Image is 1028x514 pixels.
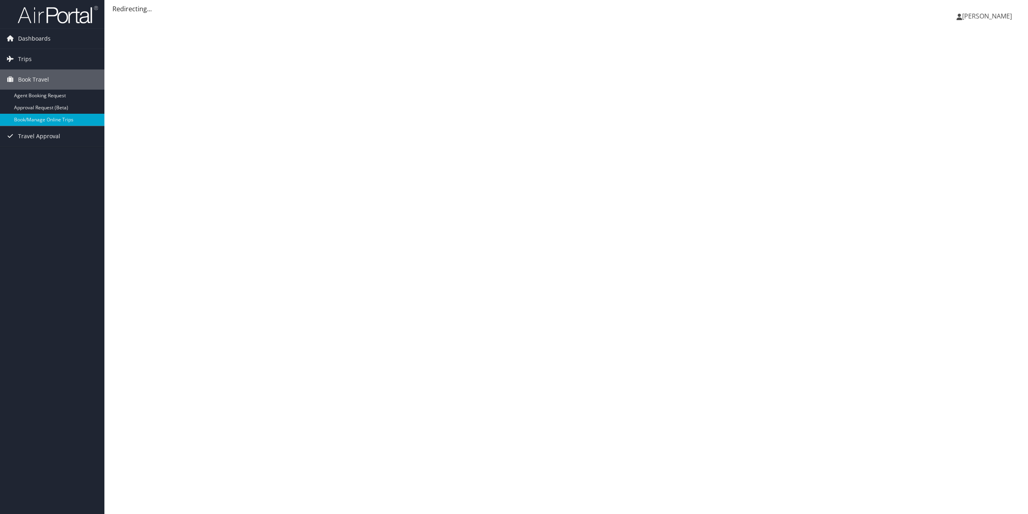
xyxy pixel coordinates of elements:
div: Redirecting... [112,4,1020,14]
span: [PERSON_NAME] [962,12,1012,20]
span: Dashboards [18,29,51,49]
img: airportal-logo.png [18,5,98,24]
a: [PERSON_NAME] [957,4,1020,28]
span: Travel Approval [18,126,60,146]
span: Book Travel [18,70,49,90]
span: Trips [18,49,32,69]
